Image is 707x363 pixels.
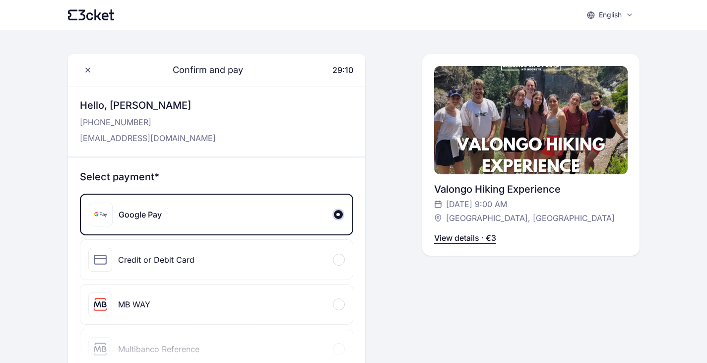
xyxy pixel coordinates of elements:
[118,343,199,355] div: Multibanco Reference
[80,132,216,144] p: [EMAIL_ADDRESS][DOMAIN_NAME]
[434,232,496,244] p: View details · €3
[118,254,194,266] div: Credit or Debit Card
[80,98,216,112] h3: Hello, [PERSON_NAME]
[118,298,150,310] div: MB WAY
[80,116,216,128] p: [PHONE_NUMBER]
[119,209,162,220] div: Google Pay
[446,212,615,224] span: [GEOGRAPHIC_DATA], [GEOGRAPHIC_DATA]
[446,198,507,210] span: [DATE] 9:00 AM
[434,182,628,196] div: Valongo Hiking Experience
[80,170,353,184] h3: Select payment*
[599,10,622,20] p: English
[161,63,243,77] span: Confirm and pay
[332,65,353,75] span: 29:10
